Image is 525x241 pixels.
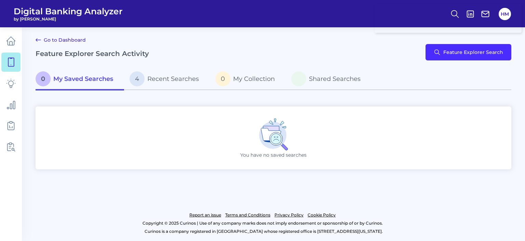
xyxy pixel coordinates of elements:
[36,227,492,236] p: Curinos is a company registered in [GEOGRAPHIC_DATA] whose registered office is [STREET_ADDRESS][...
[14,16,123,22] span: by [PERSON_NAME]
[36,69,124,90] a: 0My Saved Searches
[286,69,372,90] a: Shared Searches
[36,107,511,169] div: You have no saved searches
[225,211,270,219] a: Terms and Conditions
[210,69,286,90] a: 0My Collection
[36,71,51,86] span: 0
[33,219,492,227] p: Copyright © 2025 Curinos | Use of any company marks does not imply endorsement or sponsorship of ...
[124,69,210,90] a: 4Recent Searches
[53,75,113,83] span: My Saved Searches
[309,75,361,83] span: Shared Searches
[215,71,230,86] span: 0
[308,211,336,219] a: Cookie Policy
[426,44,511,60] button: Feature Explorer Search
[130,71,145,86] span: 4
[443,49,503,55] span: Feature Explorer Search
[189,211,221,219] a: Report an issue
[36,36,86,44] a: Go to Dashboard
[147,75,199,83] span: Recent Searches
[36,49,149,58] h2: Feature Explorer Search Activity
[14,6,123,16] span: Digital Banking Analyzer
[233,75,275,83] span: My Collection
[274,211,304,219] a: Privacy Policy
